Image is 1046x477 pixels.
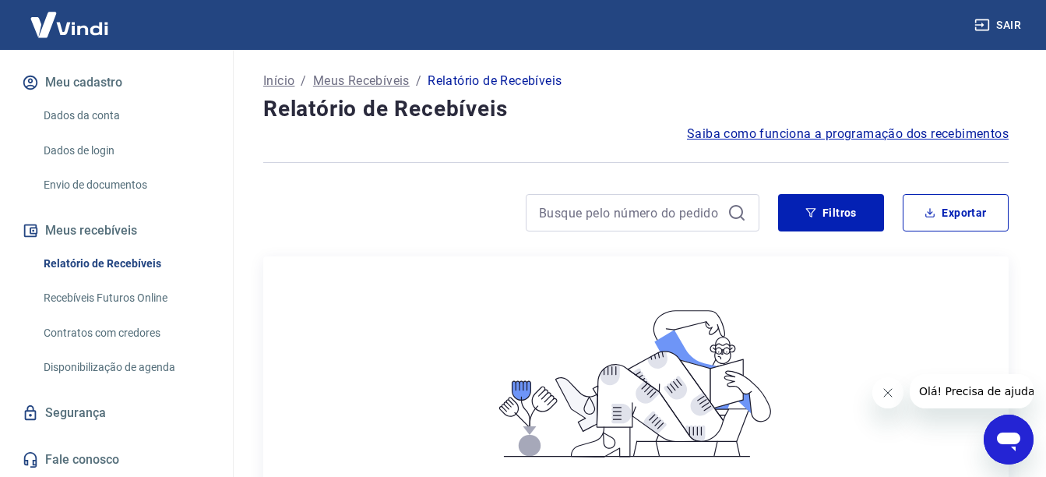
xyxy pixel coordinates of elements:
[910,374,1034,408] iframe: Mensagem da empresa
[37,135,214,167] a: Dados de login
[37,100,214,132] a: Dados da conta
[263,72,294,90] a: Início
[37,282,214,314] a: Recebíveis Futuros Online
[872,377,903,408] iframe: Fechar mensagem
[19,1,120,48] img: Vindi
[19,65,214,100] button: Meu cadastro
[37,317,214,349] a: Contratos com credores
[9,11,131,23] span: Olá! Precisa de ajuda?
[263,94,1009,125] h4: Relatório de Recebíveis
[428,72,562,90] p: Relatório de Recebíveis
[37,248,214,280] a: Relatório de Recebíveis
[37,169,214,201] a: Envio de documentos
[984,415,1034,465] iframe: Botão para abrir a janela de mensagens
[539,201,721,224] input: Busque pelo número do pedido
[19,443,214,477] a: Fale conosco
[687,125,1009,143] a: Saiba como funciona a programação dos recebimentos
[416,72,421,90] p: /
[778,194,884,231] button: Filtros
[19,214,214,248] button: Meus recebíveis
[971,11,1027,40] button: Sair
[903,194,1009,231] button: Exportar
[19,396,214,430] a: Segurança
[301,72,306,90] p: /
[37,352,214,383] a: Disponibilização de agenda
[313,72,410,90] a: Meus Recebíveis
